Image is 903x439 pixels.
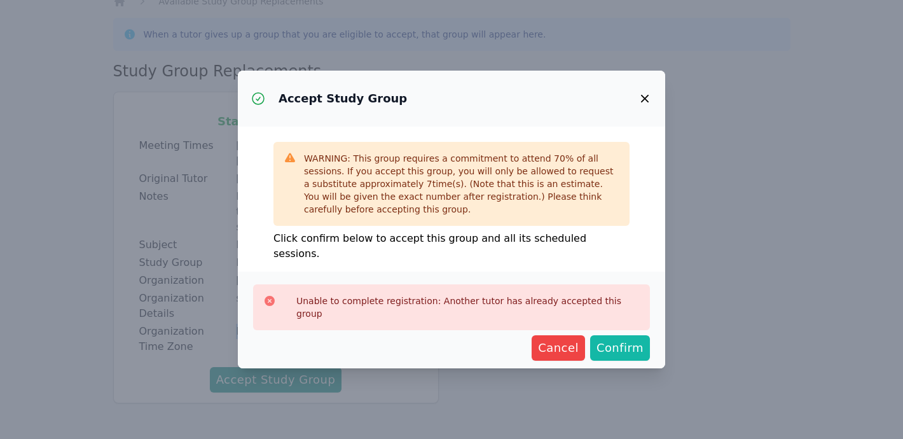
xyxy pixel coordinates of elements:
[538,339,579,357] span: Cancel
[279,91,407,106] h3: Accept Study Group
[296,295,640,320] p: Unable to complete registration: Another tutor has already accepted this group
[596,339,644,357] span: Confirm
[273,231,630,261] p: Click confirm below to accept this group and all its scheduled sessions.
[532,335,585,361] button: Cancel
[590,335,650,361] button: Confirm
[304,152,619,216] div: WARNING: This group requires a commitment to attend 70 % of all sessions. If you accept this grou...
